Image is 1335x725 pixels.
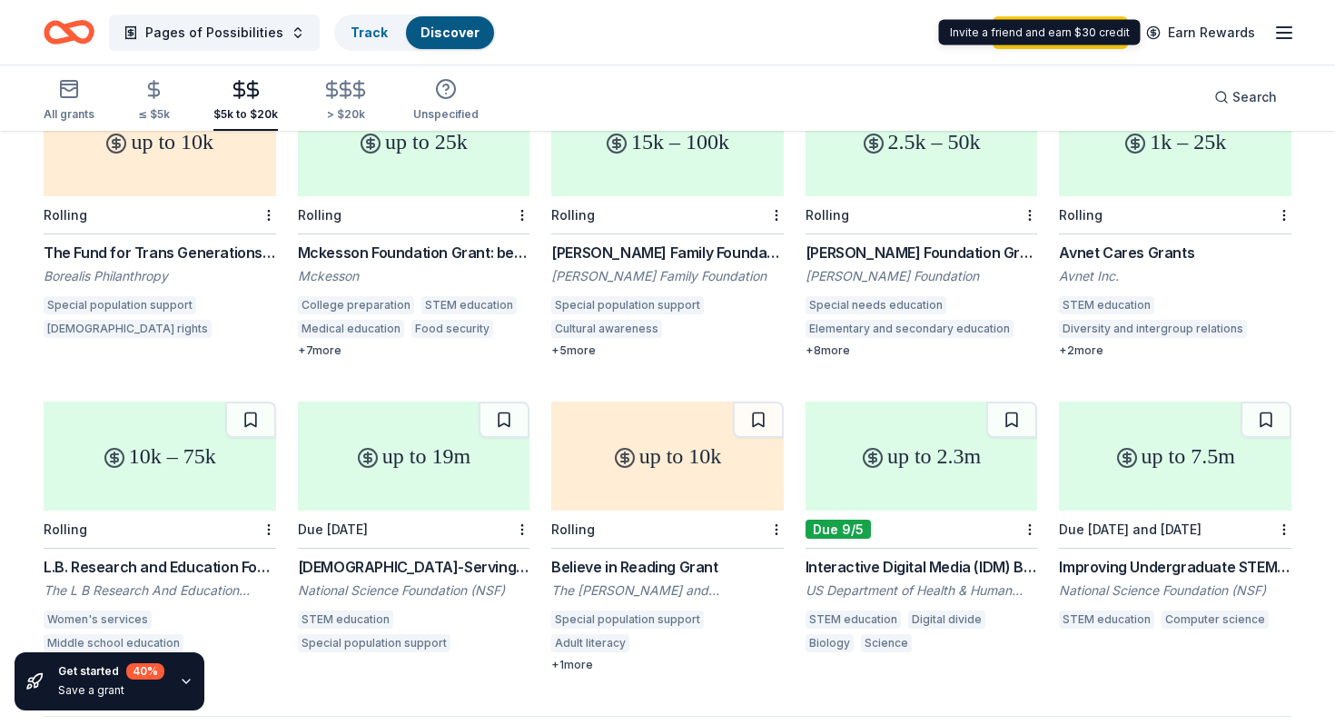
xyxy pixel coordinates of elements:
div: Diversity and intergroup relations [1059,320,1247,338]
div: US Department of Health & Human Services: National Institutes of Health (NIH) [806,581,1038,600]
div: Middle school education [44,634,183,652]
div: Rolling [551,207,595,223]
a: up to 10kRollingBelieve in Reading GrantThe [PERSON_NAME] and [PERSON_NAME] Family FoundationSpec... [551,402,784,672]
div: 10k – 75k [44,402,276,511]
div: Computer science [1162,611,1269,629]
div: Food security [411,320,493,338]
div: College preparation [298,296,414,314]
a: 10k – 75kRollingL.B. Research and Education FoundationThe L B Research And Education FoundationWo... [44,402,276,672]
a: up to 10kRollingThe Fund for Trans Generations Rapid Response FundBorealis PhilanthropySpecial po... [44,87,276,343]
a: Discover [420,25,480,40]
div: [PERSON_NAME] Foundation [806,267,1038,285]
div: The L B Research And Education Foundation [44,581,276,600]
button: $5k to $20k [213,72,278,131]
div: Rolling [551,521,595,537]
div: Special population support [551,611,704,629]
div: ≤ $5k [138,107,170,122]
div: Borealis Philanthropy [44,267,276,285]
span: Pages of Possibilities [145,22,283,44]
div: up to 10k [44,87,276,196]
div: STEM education [1059,296,1154,314]
div: 40 % [126,663,164,680]
div: Digital divide [908,611,985,629]
div: Special population support [298,634,450,652]
div: 15k – 100k [551,87,784,196]
a: 15k – 100kRolling[PERSON_NAME] Family Foundation Grants[PERSON_NAME] Family FoundationSpecial pop... [551,87,784,358]
div: Get started [58,663,164,680]
div: $5k to $20k [213,107,278,122]
div: + 8 more [806,343,1038,358]
div: Save a grant [58,683,164,698]
div: Rolling [44,521,87,537]
div: Special population support [551,296,704,314]
div: Special population support [44,296,196,314]
div: Cultural awareness [551,320,662,338]
div: [PERSON_NAME] Foundation Grant [806,242,1038,263]
div: Believe in Reading Grant [551,556,784,578]
div: Elementary and secondary education [806,320,1014,338]
a: 1k – 25kRollingAvnet Cares GrantsAvnet Inc.STEM educationDiversity and intergroup relations+2more [1059,87,1291,358]
a: Earn Rewards [1135,16,1266,49]
div: Improving Undergraduate STEM Education: Computing in Undergraduate Education (352795) [1059,556,1291,578]
div: National Science Foundation (NSF) [1059,581,1291,600]
div: up to 2.3m [806,402,1038,511]
div: Interactive Digital Media (IDM) Biomedical Science Resources for Pre-College Students and Teacher... [806,556,1038,578]
div: up to 7.5m [1059,402,1291,511]
a: Start free trial [993,16,1128,49]
div: National Science Foundation (NSF) [298,581,530,600]
div: + 7 more [298,343,530,358]
div: L.B. Research and Education Foundation [44,556,276,578]
div: > $20k [321,107,370,122]
div: Special needs education [806,296,946,314]
div: [DEMOGRAPHIC_DATA] rights [44,320,212,338]
div: [PERSON_NAME] Family Foundation Grants [551,242,784,263]
div: Rolling [298,207,341,223]
div: STEM education [1059,611,1154,629]
div: All grants [44,107,94,122]
div: Rolling [806,207,849,223]
button: ≤ $5k [138,72,170,131]
div: [PERSON_NAME] Family Foundation [551,267,784,285]
div: up to 10k [551,402,784,511]
a: up to 25kRollingMckesson Foundation Grant: below $25,000MckessonCollege preparationSTEM education... [298,87,530,358]
div: The Fund for Trans Generations Rapid Response Fund [44,242,276,263]
div: 1k – 25k [1059,87,1291,196]
div: + 5 more [551,343,784,358]
div: Unspecified [413,107,479,122]
a: Home [44,11,94,54]
button: Pages of Possibilities [109,15,320,51]
div: Women's services [44,611,152,629]
button: > $20k [321,72,370,131]
div: STEM education [421,296,517,314]
div: [DEMOGRAPHIC_DATA]-Serving Institutions: Enriching Learning, Programs, and Student Experiences [298,556,530,578]
div: STEM education [806,611,901,629]
span: Search [1232,86,1277,108]
div: Medical education [298,320,404,338]
div: The [PERSON_NAME] and [PERSON_NAME] Family Foundation [551,581,784,600]
div: Due 9/5 [806,520,871,539]
div: Biology [806,634,854,652]
button: TrackDiscover [334,15,496,51]
button: All grants [44,71,94,131]
a: up to 2.3mDue 9/5Interactive Digital Media (IDM) Biomedical Science Resources for Pre-College Stu... [806,402,1038,658]
div: Invite a friend and earn $30 credit [939,20,1141,45]
div: Due [DATE] [298,521,368,537]
div: Rolling [44,207,87,223]
div: STEM education [298,611,393,629]
div: + 2 more [1059,343,1291,358]
div: up to 19m [298,402,530,511]
div: Mckesson [298,267,530,285]
div: Adult literacy [551,634,629,652]
div: Avnet Cares Grants [1059,242,1291,263]
a: up to 19mDue [DATE][DEMOGRAPHIC_DATA]-Serving Institutions: Enriching Learning, Programs, and Stu... [298,402,530,658]
a: 2.5k – 50kRolling[PERSON_NAME] Foundation Grant[PERSON_NAME] FoundationSpecial needs educationEle... [806,87,1038,358]
button: Unspecified [413,71,479,131]
div: Due [DATE] and [DATE] [1059,521,1201,537]
a: up to 7.5mDue [DATE] and [DATE]Improving Undergraduate STEM Education: Computing in Undergraduate... [1059,402,1291,634]
div: Avnet Inc. [1059,267,1291,285]
a: Track [351,25,388,40]
div: Mckesson Foundation Grant: below $25,000 [298,242,530,263]
div: Science [861,634,912,652]
div: up to 25k [298,87,530,196]
div: 2.5k – 50k [806,87,1038,196]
